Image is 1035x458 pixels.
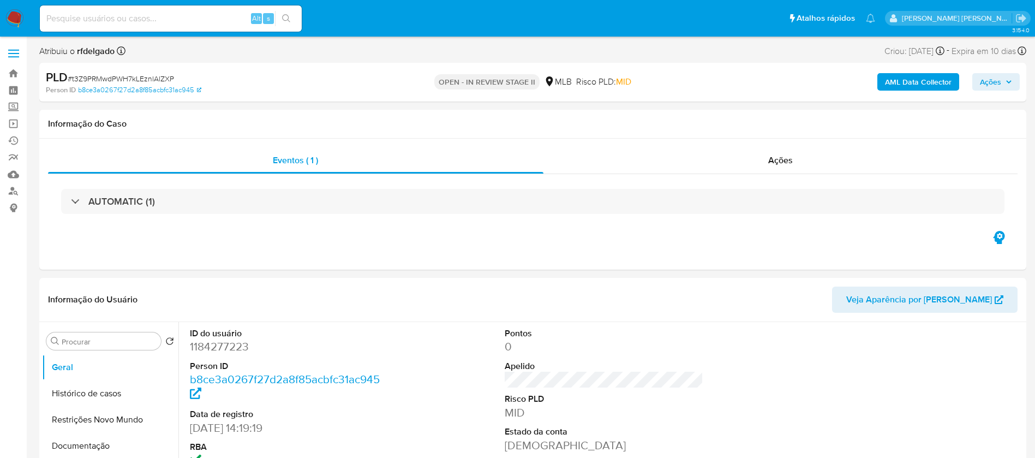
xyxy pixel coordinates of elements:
button: Histórico de casos [42,380,178,407]
dt: ID do usuário [190,328,389,340]
span: Veja Aparência por [PERSON_NAME] [846,287,992,313]
span: Ações [768,154,793,166]
dt: Data de registro [190,408,389,420]
dt: Pontos [505,328,704,340]
a: Notificações [866,14,875,23]
dd: [DATE] 14:19:19 [190,420,389,436]
button: Restrições Novo Mundo [42,407,178,433]
b: rfdelgado [75,45,115,57]
h3: AUTOMATIC (1) [88,195,155,207]
button: AML Data Collector [877,73,959,91]
b: AML Data Collector [885,73,952,91]
button: Procurar [51,337,59,346]
button: Ações [972,73,1020,91]
dt: Estado da conta [505,426,704,438]
span: MID [616,75,631,88]
a: b8ce3a0267f27d2a8f85acbfc31ac945 [190,371,380,402]
span: Risco PLD: [576,76,631,88]
dt: Apelido [505,360,704,372]
span: Atribuiu o [39,45,115,57]
div: Criou: [DATE] [884,44,944,58]
dd: [DEMOGRAPHIC_DATA] [505,438,704,453]
dd: 1184277223 [190,339,389,354]
b: Person ID [46,85,76,95]
span: s [267,13,270,23]
span: Expira em 10 dias [952,45,1016,57]
button: search-icon [275,11,297,26]
button: Retornar ao pedido padrão [165,337,174,349]
dd: MID [505,405,704,420]
a: Sair [1015,13,1027,24]
span: Ações [980,73,1001,91]
div: AUTOMATIC (1) [61,189,1004,214]
span: Eventos ( 1 ) [273,154,318,166]
span: # t3Z9PRMwdPWH7kLEznlAlZXP [68,73,174,84]
h1: Informação do Caso [48,118,1018,129]
button: Geral [42,354,178,380]
div: MLB [544,76,572,88]
dd: 0 [505,339,704,354]
p: OPEN - IN REVIEW STAGE II [434,74,540,90]
dt: Risco PLD [505,393,704,405]
span: - [947,44,949,58]
span: Alt [252,13,261,23]
h1: Informação do Usuário [48,294,137,305]
b: PLD [46,68,68,86]
a: b8ce3a0267f27d2a8f85acbfc31ac945 [78,85,201,95]
dt: Person ID [190,360,389,372]
p: renata.fdelgado@mercadopago.com.br [902,13,1012,23]
span: Atalhos rápidos [797,13,855,24]
dt: RBA [190,441,389,453]
button: Veja Aparência por [PERSON_NAME] [832,287,1018,313]
input: Procurar [62,337,157,347]
input: Pesquise usuários ou casos... [40,11,302,26]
